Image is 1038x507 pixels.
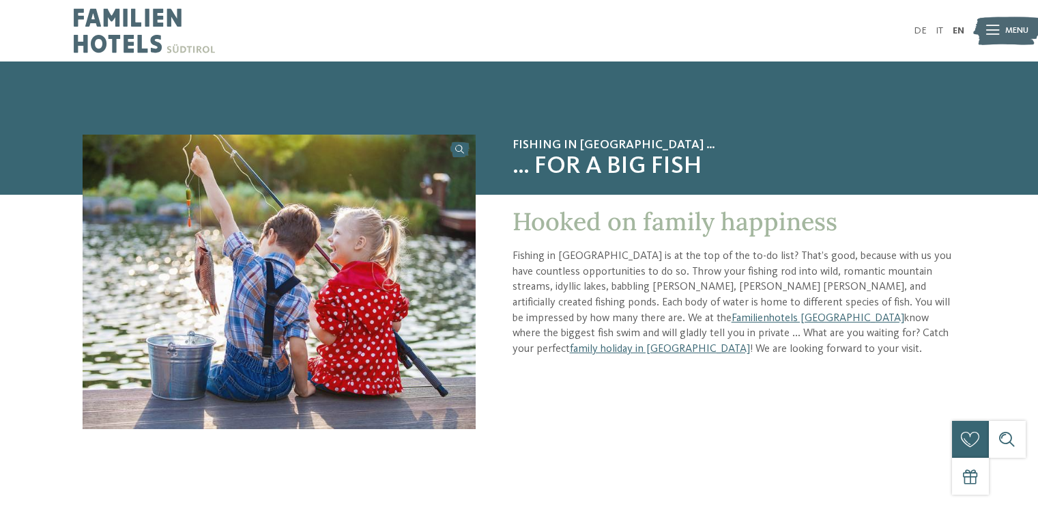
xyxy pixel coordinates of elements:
[513,152,955,182] span: … for a big fish
[953,26,964,36] a: EN
[570,344,750,355] a: family holiday in [GEOGRAPHIC_DATA]
[513,249,955,357] p: Fishing in [GEOGRAPHIC_DATA] is at the top of the to-do list? That’s good, because with us you ha...
[914,26,927,36] a: DE
[513,206,837,237] span: Hooked on family happiness
[732,313,904,324] a: Familienhotels [GEOGRAPHIC_DATA]
[936,26,943,36] a: IT
[1005,25,1028,37] span: Menu
[83,135,476,429] img: Fishing in South Tyrol
[513,138,955,153] span: Fishing in [GEOGRAPHIC_DATA] …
